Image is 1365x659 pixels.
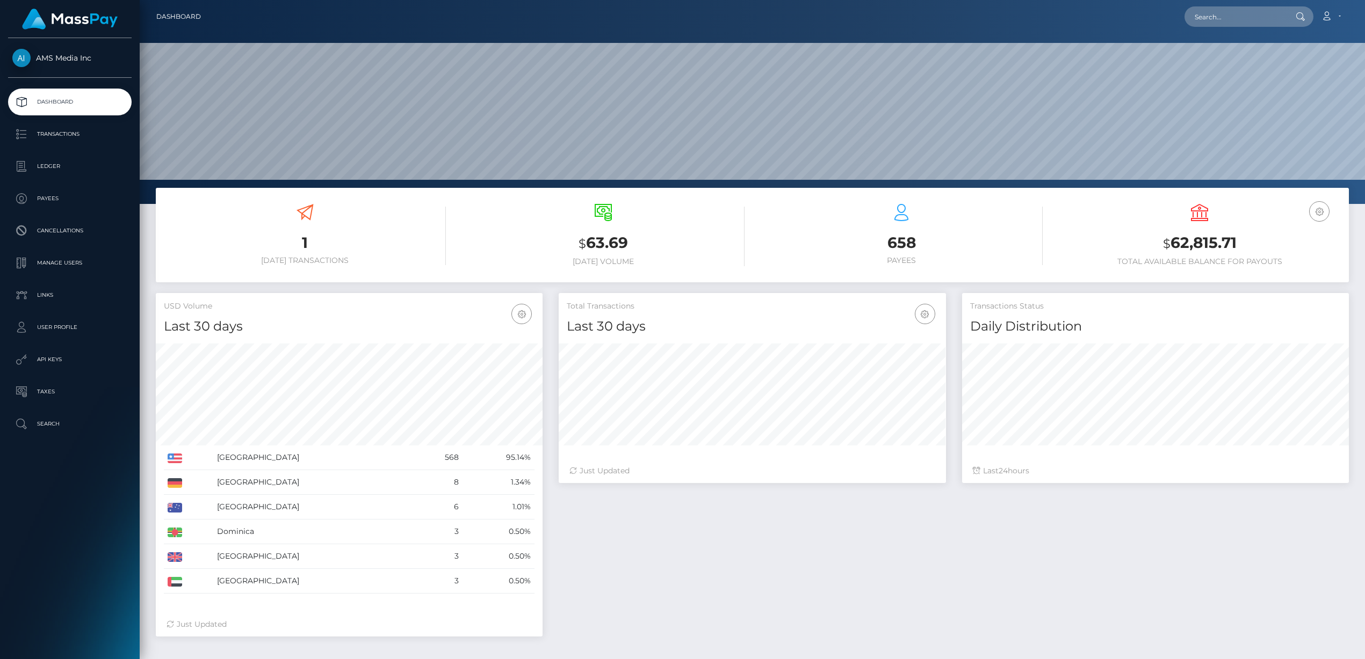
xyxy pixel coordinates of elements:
a: Links [8,282,132,309]
td: 0.50% [463,569,535,594]
td: 0.50% [463,519,535,544]
div: Last hours [973,465,1338,477]
h5: Total Transactions [567,301,937,312]
td: 1.01% [463,495,535,519]
td: 6 [414,495,463,519]
h3: 1 [164,232,446,253]
td: 1.34% [463,470,535,495]
p: Search [12,416,127,432]
p: Cancellations [12,223,127,239]
td: 0.50% [463,544,535,569]
img: DE.png [168,478,182,488]
img: DM.png [168,528,182,537]
td: [GEOGRAPHIC_DATA] [213,495,414,519]
h6: Total Available Balance for Payouts [1059,257,1341,266]
img: AU.png [168,503,182,512]
h3: 62,815.71 [1059,232,1341,254]
a: Manage Users [8,250,132,276]
h5: USD Volume [164,301,535,312]
h6: [DATE] Transactions [164,256,446,265]
a: User Profile [8,314,132,341]
h6: [DATE] Volume [462,257,744,266]
p: Taxes [12,384,127,400]
td: 95.14% [463,445,535,470]
p: User Profile [12,319,127,335]
p: Ledger [12,158,127,174]
a: Dashboard [8,89,132,115]
td: 3 [414,569,463,594]
td: 3 [414,519,463,544]
span: AMS Media Inc [8,53,132,63]
a: Cancellations [8,217,132,244]
p: Payees [12,191,127,207]
img: US.png [168,453,182,463]
div: Just Updated [167,619,532,630]
h3: 63.69 [462,232,744,254]
td: 8 [414,470,463,495]
img: AMS Media Inc [12,49,31,67]
a: Search [8,411,132,437]
a: Ledger [8,153,132,180]
td: Dominica [213,519,414,544]
p: Manage Users [12,255,127,271]
h5: Transactions Status [970,301,1341,312]
td: [GEOGRAPHIC_DATA] [213,445,414,470]
a: Transactions [8,121,132,148]
h4: Last 30 days [567,317,937,336]
h4: Daily Distribution [970,317,1341,336]
div: Just Updated [569,465,935,477]
p: Dashboard [12,94,127,110]
small: $ [1163,236,1171,251]
h3: 658 [761,232,1043,253]
td: 3 [414,544,463,569]
img: GB.png [168,552,182,562]
a: Dashboard [156,5,201,28]
p: Links [12,287,127,303]
td: [GEOGRAPHIC_DATA] [213,544,414,569]
a: Taxes [8,378,132,405]
td: [GEOGRAPHIC_DATA] [213,470,414,495]
p: Transactions [12,126,127,142]
h4: Last 30 days [164,317,535,336]
td: [GEOGRAPHIC_DATA] [213,569,414,594]
a: Payees [8,185,132,212]
span: 24 [999,466,1008,475]
h6: Payees [761,256,1043,265]
p: API Keys [12,352,127,368]
img: MassPay Logo [22,9,118,30]
small: $ [579,236,586,251]
a: API Keys [8,346,132,373]
img: AE.png [168,577,182,587]
input: Search... [1185,6,1285,27]
td: 568 [414,445,463,470]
